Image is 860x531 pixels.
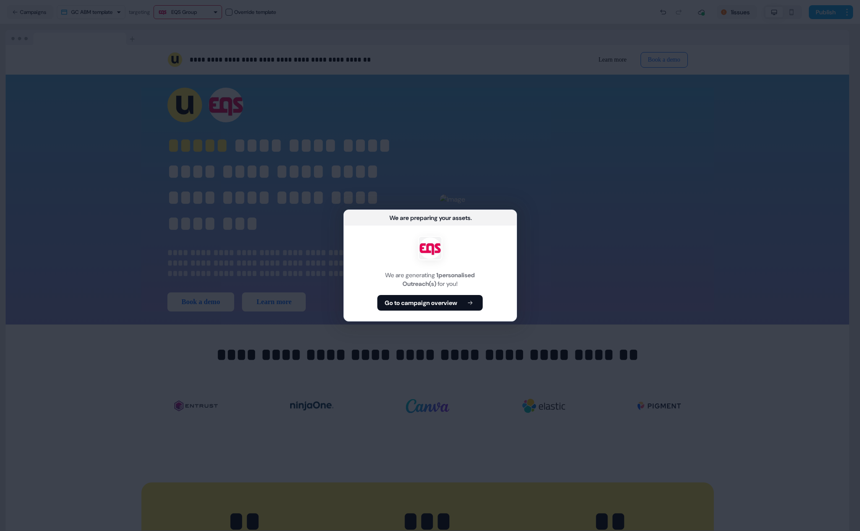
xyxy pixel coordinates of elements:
div: ... [471,213,472,222]
div: We are preparing your assets [389,213,471,222]
b: Go to campaign overview [385,298,457,307]
div: We are generating for you! [354,271,506,288]
b: 1 personalised Outreach(s) [402,271,475,288]
button: Go to campaign overview [377,295,483,311]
